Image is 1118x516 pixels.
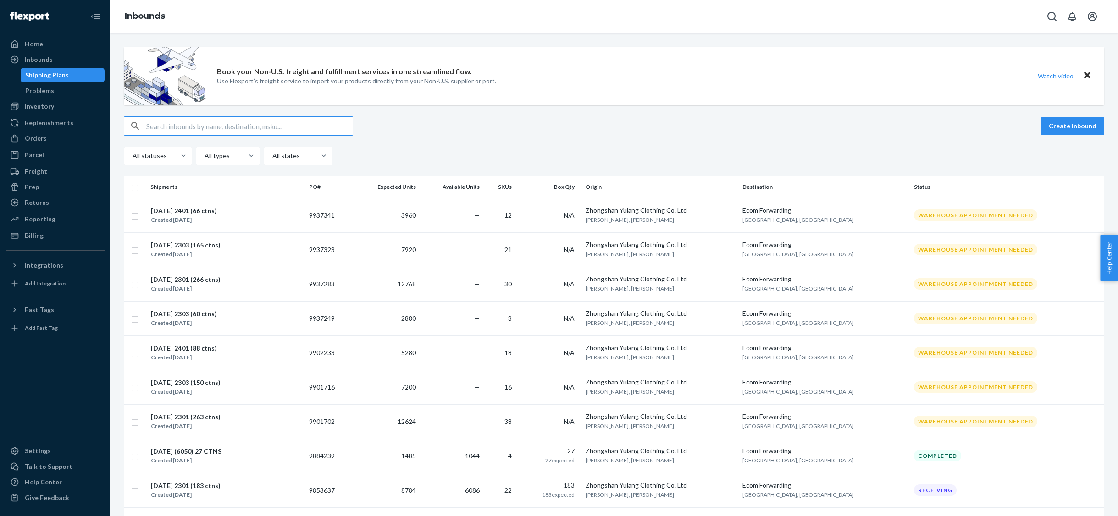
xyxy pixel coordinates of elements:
[401,211,416,219] span: 3960
[586,240,735,249] div: Zhongshan Yulang Clothing Co. Ltd
[586,206,735,215] div: Zhongshan Yulang Clothing Co. Ltd
[586,481,735,490] div: Zhongshan Yulang Clothing Co. Ltd
[914,244,1037,255] div: Warehouse Appointment Needed
[305,335,353,370] td: 9902233
[582,176,739,198] th: Origin
[504,349,512,357] span: 18
[586,274,735,284] div: Zhongshan Yulang Clothing Co. Ltd
[6,180,105,194] a: Prep
[147,176,305,198] th: Shipments
[523,481,575,490] div: 183
[586,457,674,464] span: [PERSON_NAME], [PERSON_NAME]
[504,383,512,391] span: 16
[25,134,47,143] div: Orders
[586,319,674,326] span: [PERSON_NAME], [PERSON_NAME]
[586,251,674,258] span: [PERSON_NAME], [PERSON_NAME]
[117,3,172,30] ol: breadcrumbs
[6,258,105,273] button: Integrations
[151,284,221,293] div: Created [DATE]
[564,314,575,322] span: N/A
[742,491,854,498] span: [GEOGRAPHIC_DATA], [GEOGRAPHIC_DATA]
[508,314,512,322] span: 8
[1032,69,1079,82] button: Watch video
[742,354,854,361] span: [GEOGRAPHIC_DATA], [GEOGRAPHIC_DATA]
[742,412,907,421] div: Ecom Forwarding
[586,491,674,498] span: [PERSON_NAME], [PERSON_NAME]
[914,381,1037,393] div: Warehouse Appointment Needed
[25,446,51,456] div: Settings
[25,86,54,95] div: Problems
[151,275,221,284] div: [DATE] 2301 (266 ctns)
[25,182,39,192] div: Prep
[6,212,105,226] a: Reporting
[586,285,674,292] span: [PERSON_NAME], [PERSON_NAME]
[6,228,105,243] a: Billing
[25,118,73,127] div: Replenishments
[504,246,512,253] span: 21
[217,66,472,77] p: Book your Non-U.S. freight and fulfillment services in one streamlined flow.
[151,241,221,250] div: [DATE] 2303 (165 ctns)
[586,423,674,429] span: [PERSON_NAME], [PERSON_NAME]
[742,343,907,352] div: Ecom Forwarding
[25,261,63,270] div: Integrations
[25,324,58,332] div: Add Fast Tag
[146,117,353,135] input: Search inbounds by name, destination, msku...
[474,246,480,253] span: —
[6,276,105,291] a: Add Integration
[914,209,1037,221] div: Warehouse Appointment Needed
[523,446,575,456] div: 27
[271,151,272,160] input: All states
[914,416,1037,427] div: Warehouse Appointment Needed
[151,206,217,215] div: [DATE] 2401 (66 ctns)
[6,490,105,505] button: Give Feedback
[125,11,165,21] a: Inbounds
[564,417,575,425] span: N/A
[305,267,353,301] td: 9937283
[586,309,735,318] div: Zhongshan Yulang Clothing Co. Ltd
[6,99,105,114] a: Inventory
[586,216,674,223] span: [PERSON_NAME], [PERSON_NAME]
[519,176,582,198] th: Box Qty
[742,251,854,258] span: [GEOGRAPHIC_DATA], [GEOGRAPHIC_DATA]
[542,491,575,498] span: 183 expected
[25,493,69,502] div: Give Feedback
[6,115,105,130] a: Replenishments
[6,164,105,179] a: Freight
[742,457,854,464] span: [GEOGRAPHIC_DATA], [GEOGRAPHIC_DATA]
[25,280,66,287] div: Add Integration
[151,215,217,225] div: Created [DATE]
[151,447,221,456] div: [DATE] (6050) 27 CTNS
[1083,7,1101,26] button: Open account menu
[401,246,416,253] span: 7920
[742,240,907,249] div: Ecom Forwarding
[739,176,910,198] th: Destination
[474,417,480,425] span: —
[474,383,480,391] span: —
[151,456,221,465] div: Created [DATE]
[1100,235,1118,281] button: Help Center
[401,314,416,322] span: 2880
[151,344,217,353] div: [DATE] 2401 (88 ctns)
[504,417,512,425] span: 38
[504,211,512,219] span: 12
[504,486,512,494] span: 22
[305,473,353,507] td: 9853637
[151,353,217,362] div: Created [DATE]
[742,274,907,284] div: Ecom Forwarding
[545,457,575,464] span: 27 expected
[742,388,854,395] span: [GEOGRAPHIC_DATA], [GEOGRAPHIC_DATA]
[151,387,221,396] div: Created [DATE]
[1081,69,1093,82] button: Close
[742,446,907,456] div: Ecom Forwarding
[564,349,575,357] span: N/A
[6,321,105,335] a: Add Fast Tag
[401,452,416,460] span: 1485
[586,446,735,456] div: Zhongshan Yulang Clothing Co. Ltd
[398,280,416,288] span: 12768
[305,404,353,439] td: 9901702
[504,280,512,288] span: 30
[914,347,1037,358] div: Warehouse Appointment Needed
[353,176,419,198] th: Expected Units
[217,77,496,86] p: Use Flexport’s freight service to import your products directly from your Non-U.S. supplier or port.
